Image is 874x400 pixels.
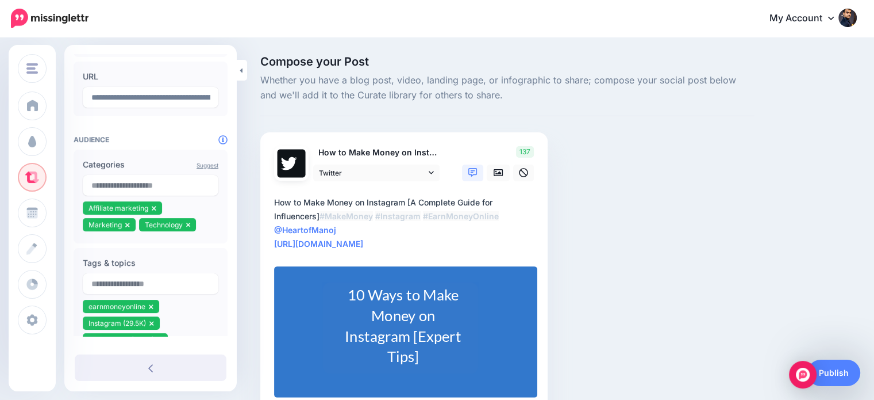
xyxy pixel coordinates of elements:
[319,167,426,179] span: Twitter
[11,9,88,28] img: Missinglettr
[31,67,40,76] img: tab_domain_overview_orange.svg
[32,18,56,28] div: v 4.0.25
[807,360,860,386] a: Publish
[338,285,468,367] div: 10 Ways to Make Money on Instagram [Expert Tips]
[260,56,754,67] span: Compose your Post
[18,18,28,28] img: logo_orange.svg
[26,63,38,74] img: menu.png
[758,5,857,33] a: My Account
[18,30,28,39] img: website_grey.svg
[30,30,126,39] div: Domain: [DOMAIN_NAME]
[127,68,194,75] div: Keywords by Traffic
[145,220,183,229] span: Technology
[88,204,148,212] span: Affiliate marketing
[83,70,218,83] label: URL
[83,256,218,270] label: Tags & topics
[516,146,534,158] span: 137
[274,196,538,251] div: How to Make Money on Instagram [A Complete Guide for Influencers]
[197,162,218,169] a: Suggest
[74,135,228,144] h4: Audience
[789,361,817,388] div: Open Intercom Messenger
[88,220,122,229] span: Marketing
[313,165,440,181] a: Twitter
[88,319,146,327] span: Instagram (29.5K)
[114,67,124,76] img: tab_keywords_by_traffic_grey.svg
[260,73,754,103] span: Whether you have a blog post, video, landing page, or infographic to share; compose your social p...
[83,158,218,172] label: Categories
[44,68,103,75] div: Domain Overview
[313,146,441,159] p: How to Make Money on Instagram- Expert Tips
[88,336,154,344] span: makemoney (10.4K)
[88,302,145,311] span: earnmoneyonline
